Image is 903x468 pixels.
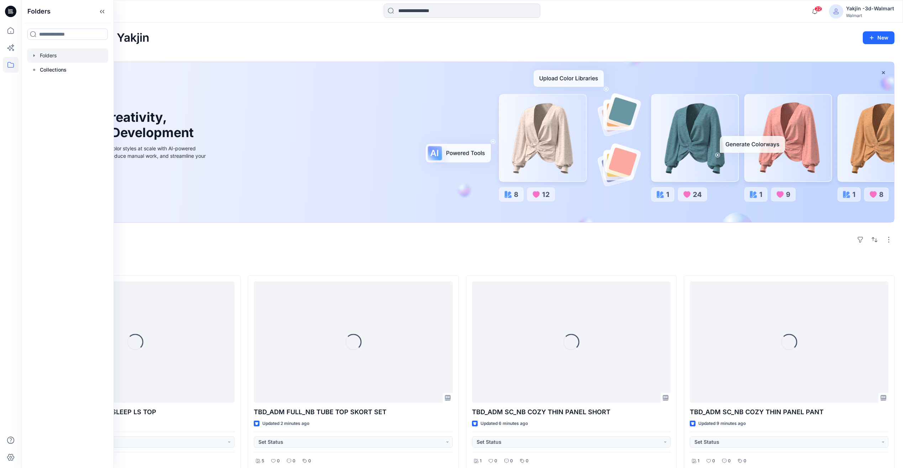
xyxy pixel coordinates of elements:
[814,6,822,12] span: 22
[526,457,529,465] p: 0
[254,407,452,417] p: TBD_ADM FULL_NB TUBE TOP SKORT SET
[293,457,295,465] p: 0
[277,457,280,465] p: 0
[308,457,311,465] p: 0
[481,420,528,427] p: Updated 6 minutes ago
[262,420,309,427] p: Updated 2 minutes ago
[472,407,671,417] p: TBD_ADM SC_NB COZY THIN PANEL SHORT
[698,457,699,465] p: 1
[863,31,894,44] button: New
[47,110,197,140] h1: Unleash Creativity, Speed Up Development
[262,457,264,465] p: 5
[833,9,839,14] svg: avatar
[47,176,208,190] a: Discover more
[846,4,894,13] div: Yakjin -3d-Walmart
[36,407,235,417] p: TBD_ADM SC_NB COZY SLEEP LS TOP
[494,457,497,465] p: 0
[690,407,888,417] p: TBD_ADM SC_NB COZY THIN PANEL PANT
[728,457,731,465] p: 0
[30,260,894,268] h4: Styles
[846,13,894,18] div: Walmart
[47,145,208,167] div: Explore ideas faster and recolor styles at scale with AI-powered tools that boost creativity, red...
[744,457,746,465] p: 0
[510,457,513,465] p: 0
[40,66,67,74] p: Collections
[480,457,482,465] p: 1
[698,420,746,427] p: Updated 9 minutes ago
[712,457,715,465] p: 0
